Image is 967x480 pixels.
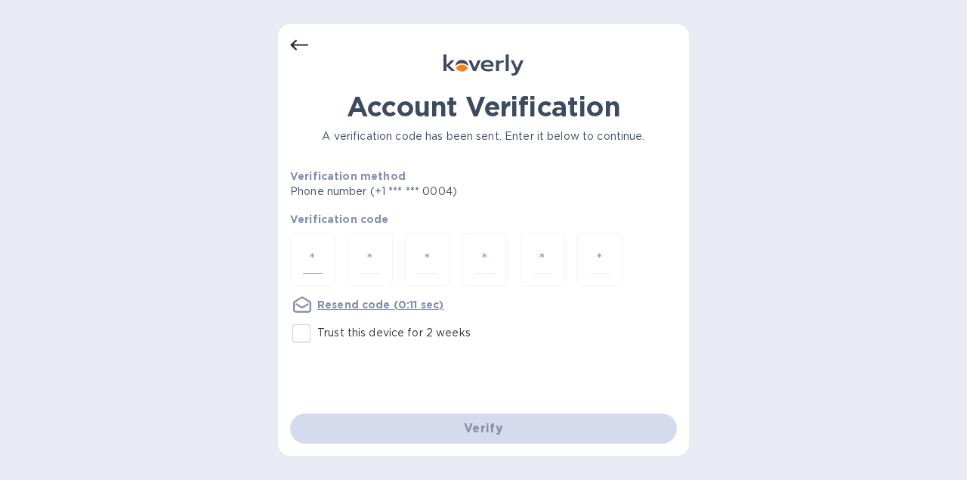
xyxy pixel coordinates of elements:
b: Verification method [290,170,406,182]
u: Resend code (0:11 sec) [317,299,443,311]
p: Phone number (+1 *** *** 0004) [290,184,573,200]
p: Verification code [290,212,677,227]
p: Trust this device for 2 weeks [317,325,471,341]
h1: Account Verification [290,91,677,122]
p: A verification code has been sent. Enter it below to continue. [290,129,677,144]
